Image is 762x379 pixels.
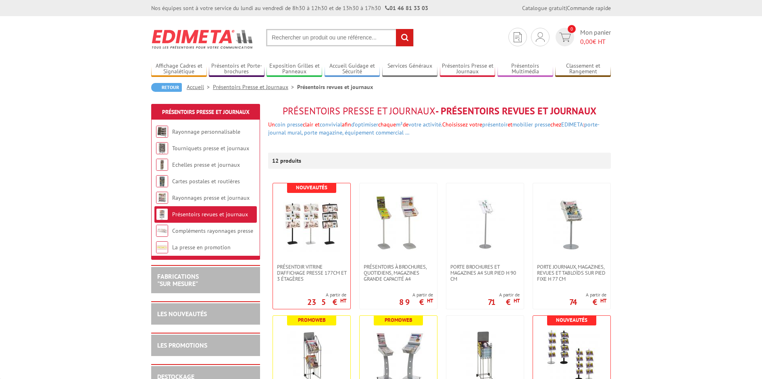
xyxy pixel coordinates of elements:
[304,129,343,136] a: porte magazine,
[537,264,606,282] span: Porte Journaux, Magazines, Revues et Tabloïds sur pied fixe H 77 cm
[446,264,524,282] a: Porte brochures et magazines A4 sur pied H 90 cm
[157,341,207,349] a: LES PROMOTIONS
[268,121,600,136] span: chez :
[488,300,520,304] p: 71 €
[172,194,250,201] a: Rayonnages presse et journaux
[340,297,346,304] sup: HT
[156,192,168,204] img: Rayonnages presse et journaux
[172,244,231,251] a: La presse en promotion
[385,4,428,12] strong: 01 46 81 33 03
[556,317,587,323] b: Nouveautés
[156,208,168,220] img: Présentoirs revues et journaux
[568,25,576,33] span: 0
[156,126,168,138] img: Rayonnage personnalisable
[157,310,207,318] a: LES NOUVEAUTÉS
[268,106,611,116] h1: - Présentoirs revues et journaux
[567,4,611,12] a: Commande rapide
[559,33,571,42] img: devis rapide
[508,121,512,128] span: et
[440,62,496,76] a: Présentoirs Presse et Journaux
[296,184,327,191] b: Nouveautés
[283,105,435,117] span: Présentoirs Presse et Journaux
[151,24,254,54] img: Edimeta
[156,175,168,187] img: Cartes postales et routières
[151,62,207,76] a: Affichage Cadres et Signalétique
[283,195,340,252] img: Présentoir vitrine d'affichage presse 177cm et 3 étagères
[268,121,600,136] font: Un
[151,4,428,12] div: Nos équipes sont à votre service du lundi au vendredi de 8h30 à 12h30 et de 13h30 à 17h30
[399,300,433,304] p: 89 €
[555,62,611,76] a: Classement et Rangement
[172,178,240,185] a: Cartes postales et routières
[514,297,520,304] sup: HT
[298,317,326,323] b: Promoweb
[345,129,410,136] a: équipement commercial …
[569,292,606,298] span: A partir de
[272,153,302,169] p: 12 produits
[561,121,583,128] a: EDIMETA
[498,62,553,76] a: Présentoirs Multimédia
[268,121,600,136] a: porte-journal mural,
[162,108,250,116] a: Présentoirs Presse et Journaux
[351,121,378,128] a: d’optimiser
[360,264,437,282] a: Présentoirs à brochures, quotidiens, magazines grande capacité A4
[307,300,346,304] p: 235 €
[580,28,611,46] span: Mon panier
[536,32,545,42] img: devis rapide
[488,292,520,298] span: A partir de
[275,121,285,128] a: coin
[266,62,322,76] a: Exposition Grilles et Panneaux
[213,83,297,91] a: Présentoirs Presse et Journaux
[320,121,342,128] a: convivial
[172,161,240,168] a: Echelles presse et journaux
[396,121,403,128] a: m²
[364,264,433,282] span: Présentoirs à brochures, quotidiens, magazines grande capacité A4
[482,121,508,128] a: présentoir
[600,297,606,304] sup: HT
[514,32,522,42] img: devis rapide
[580,37,611,46] span: € HT
[382,62,438,76] a: Services Généraux
[172,227,253,234] a: Compléments rayonnages presse
[543,195,600,252] img: Porte Journaux, Magazines, Revues et Tabloïds sur pied fixe H 77 cm
[187,83,213,91] a: Accueil
[512,121,550,128] a: mobilier presse
[172,211,248,218] a: Présentoirs revues et journaux
[522,4,611,12] div: |
[580,37,593,46] span: 0,00
[297,83,373,91] li: Présentoirs revues et journaux
[370,195,427,252] img: Présentoirs à brochures, quotidiens, magazines grande capacité A4
[427,297,433,304] sup: HT
[385,317,412,323] b: Promoweb
[172,128,240,135] a: Rayonnage personnalisable
[156,159,168,171] img: Echelles presse et journaux
[277,264,346,282] span: Présentoir vitrine d'affichage presse 177cm et 3 étagères
[533,264,610,282] a: Porte Journaux, Magazines, Revues et Tabloïds sur pied fixe H 77 cm
[156,225,168,237] img: Compléments rayonnages presse
[287,121,303,128] a: presse
[450,264,520,282] span: Porte brochures et magazines A4 sur pied H 90 cm
[273,264,350,282] a: Présentoir vitrine d'affichage presse 177cm et 3 étagères
[157,272,199,288] a: FABRICATIONS"Sur Mesure"
[209,62,264,76] a: Présentoirs et Porte-brochures
[457,195,513,252] img: Porte brochures et magazines A4 sur pied H 90 cm
[396,29,413,46] input: rechercher
[307,292,346,298] span: A partir de
[554,28,611,46] a: devis rapide 0 Mon panier 0,00€ HT
[156,142,168,154] img: Tourniquets presse et journaux
[151,83,182,92] a: Retour
[399,292,433,298] span: A partir de
[266,29,414,46] input: Rechercher un produit ou une référence...
[172,145,249,152] a: Tourniquets presse et journaux
[285,121,482,128] font: clair et afin chaque de Choisissez votre
[569,300,606,304] p: 74 €
[522,4,566,12] a: Catalogue gratuit
[408,121,442,128] a: votre activité.
[325,62,380,76] a: Accueil Guidage et Sécurité
[156,241,168,253] img: La presse en promotion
